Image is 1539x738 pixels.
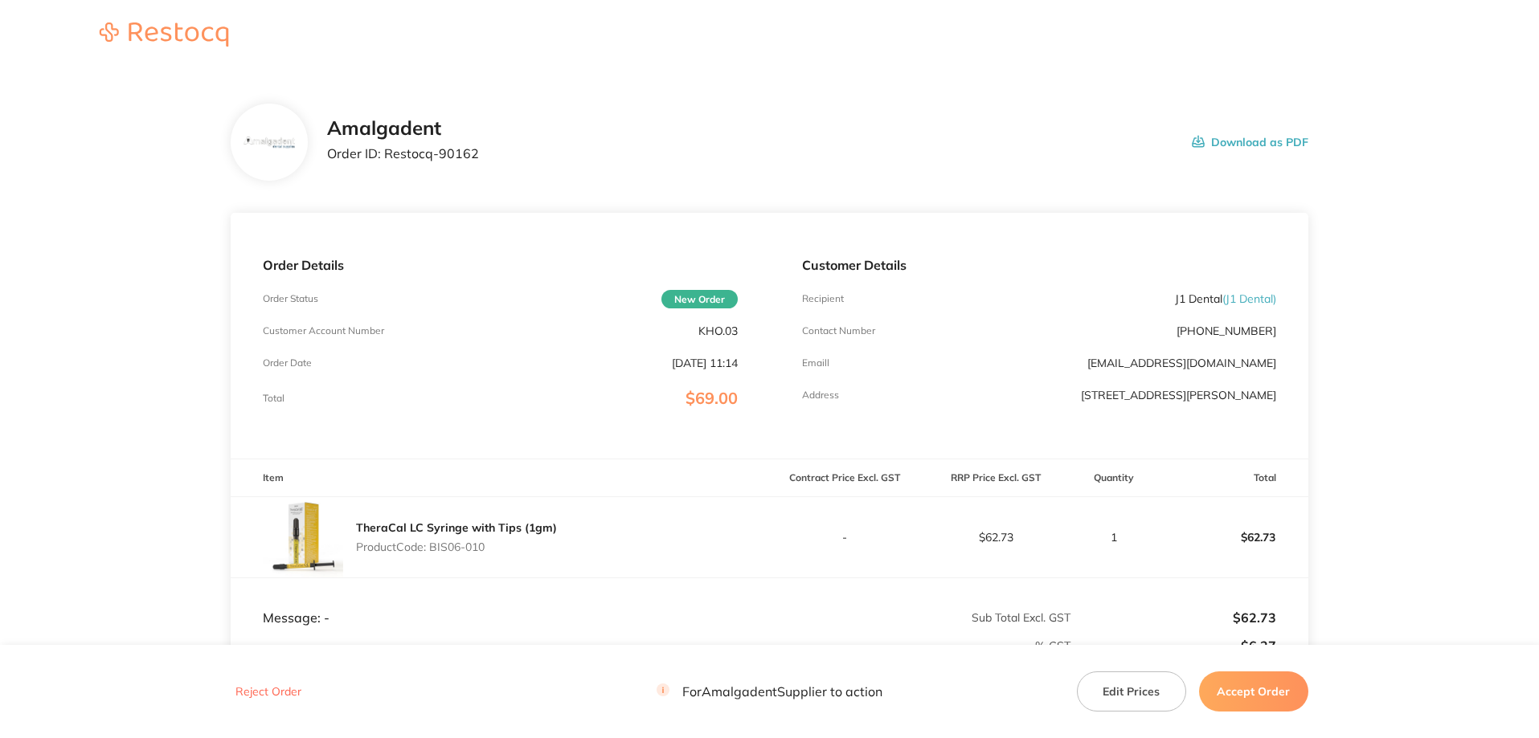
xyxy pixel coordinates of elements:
[263,357,312,369] p: Order Date
[231,577,769,626] td: Message: -
[263,293,318,304] p: Order Status
[920,459,1071,497] th: RRP Price Excl. GST
[84,22,244,47] img: Restocq logo
[771,611,1070,624] p: Sub Total Excl. GST
[1199,671,1308,711] button: Accept Order
[802,258,1276,272] p: Customer Details
[1072,638,1276,653] p: $6.27
[231,639,1070,652] p: % GST
[231,685,306,699] button: Reject Order
[356,540,557,553] p: Product Code: BIS06-010
[1087,356,1276,370] a: [EMAIL_ADDRESS][DOMAIN_NAME]
[356,520,557,535] a: TheraCal LC Syringe with Tips (1gm)
[802,293,844,304] p: Recipient
[921,531,1070,544] p: $62.73
[327,146,479,161] p: Order ID: Restocq- 90162
[770,459,921,497] th: Contract Price Excl. GST
[1177,324,1276,337] p: [PHONE_NUMBER]
[1072,610,1276,625] p: $62.73
[1175,292,1276,305] p: J1 Dental
[1081,389,1276,402] p: [STREET_ADDRESS][PERSON_NAME]
[686,388,738,408] span: $69.00
[244,136,296,149] img: b285Ymlzag
[84,22,244,49] a: Restocq logo
[1192,117,1308,167] button: Download as PDF
[698,324,738,337] p: KHO.03
[771,531,920,544] p: -
[802,357,829,369] p: Emaill
[802,389,839,401] p: Address
[1158,518,1308,557] p: $62.73
[661,290,738,308] span: New Order
[1077,671,1186,711] button: Edit Prices
[263,258,737,272] p: Order Details
[802,325,875,336] p: Contact Number
[327,117,479,140] h2: Amalgadent
[263,497,343,577] img: Y3BkemVnMg
[263,393,284,404] p: Total
[1072,531,1156,544] p: 1
[657,684,882,699] p: For Amalgadent Supplier to action
[672,357,738,369] p: [DATE] 11:14
[1222,292,1276,306] span: ( J1 Dental )
[1157,459,1308,497] th: Total
[231,459,769,497] th: Item
[1071,459,1157,497] th: Quantity
[263,325,384,336] p: Customer Account Number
